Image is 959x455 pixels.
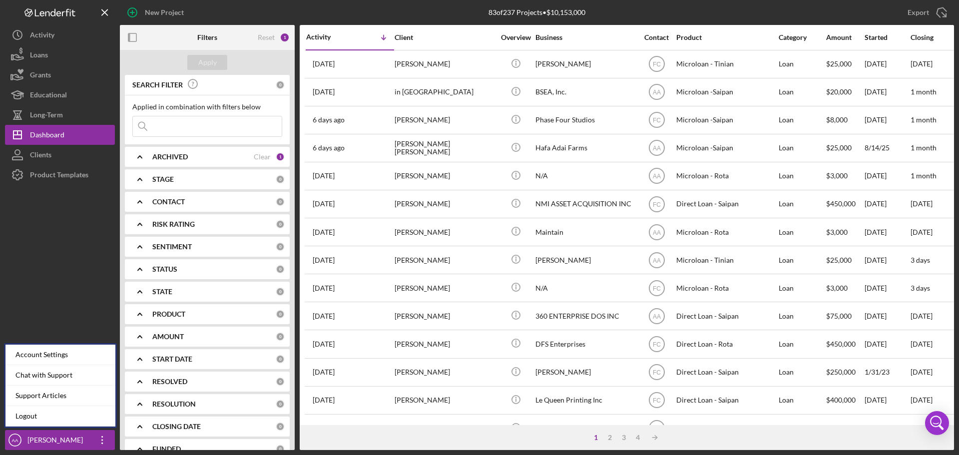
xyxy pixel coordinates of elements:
[826,275,864,301] div: $3,000
[652,145,660,152] text: AA
[676,79,776,105] div: Microloan -Saipan
[911,199,933,208] time: [DATE]
[779,331,825,357] div: Loan
[865,135,910,161] div: 8/14/25
[152,220,195,228] b: RISK RATING
[535,331,635,357] div: DFS Enterprises
[313,368,335,376] time: 2025-06-30 03:34
[535,275,635,301] div: N/A
[535,387,635,414] div: Le Queen Printing Inc
[676,387,776,414] div: Direct Loan - Saipan
[276,332,285,341] div: 0
[395,303,494,329] div: [PERSON_NAME]
[535,51,635,77] div: [PERSON_NAME]
[280,32,290,42] div: 1
[313,256,335,264] time: 2025-07-23 01:58
[911,256,930,264] time: 3 days
[676,107,776,133] div: Microloan -Saipan
[120,2,194,22] button: New Project
[676,331,776,357] div: Direct Loan - Rota
[313,312,335,320] time: 2025-07-04 07:50
[276,197,285,206] div: 0
[603,434,617,442] div: 2
[676,33,776,41] div: Product
[5,25,115,45] button: Activity
[779,135,825,161] div: Loan
[865,33,910,41] div: Started
[254,153,271,161] div: Clear
[30,45,48,67] div: Loans
[911,424,933,432] time: [DATE]
[313,228,335,236] time: 2025-07-25 02:15
[198,55,217,70] div: Apply
[5,345,115,365] div: Account Settings
[535,163,635,189] div: N/A
[676,191,776,217] div: Direct Loan - Saipan
[826,415,864,442] div: $200,000
[911,59,933,68] time: [DATE]
[276,377,285,386] div: 0
[865,163,910,189] div: [DATE]
[152,243,192,251] b: SENTIMENT
[652,89,660,96] text: AA
[653,117,661,124] text: FC
[535,359,635,386] div: [PERSON_NAME]
[826,387,864,414] div: $400,000
[313,172,335,180] time: 2025-08-10 23:09
[5,45,115,65] button: Loans
[676,163,776,189] div: Microloan - Rota
[911,312,933,320] time: [DATE]
[30,145,51,167] div: Clients
[395,331,494,357] div: [PERSON_NAME]
[395,247,494,273] div: [PERSON_NAME]
[676,219,776,245] div: Microloan - Rota
[5,125,115,145] a: Dashboard
[313,340,335,348] time: 2025-07-03 00:59
[779,247,825,273] div: Loan
[911,143,937,152] time: 1 month
[865,79,910,105] div: [DATE]
[676,247,776,273] div: Microloan - Tinian
[631,434,645,442] div: 4
[653,425,661,432] text: FC
[313,284,335,292] time: 2025-07-08 03:09
[826,191,864,217] div: $450,000
[589,434,603,442] div: 1
[395,135,494,161] div: [PERSON_NAME] [PERSON_NAME]
[187,55,227,70] button: Apply
[276,445,285,454] div: 0
[676,359,776,386] div: Direct Loan - Saipan
[826,135,864,161] div: $25,000
[535,219,635,245] div: Maintain
[653,397,661,404] text: FC
[779,51,825,77] div: Loan
[826,79,864,105] div: $20,000
[652,313,660,320] text: AA
[653,285,661,292] text: FC
[908,2,929,22] div: Export
[395,275,494,301] div: [PERSON_NAME]
[911,368,933,376] time: [DATE]
[152,355,192,363] b: START DATE
[395,191,494,217] div: [PERSON_NAME]
[779,163,825,189] div: Loan
[898,2,954,22] button: Export
[276,400,285,409] div: 0
[653,369,661,376] text: FC
[652,229,660,236] text: AA
[30,65,51,87] div: Grants
[653,61,661,68] text: FC
[826,33,864,41] div: Amount
[826,51,864,77] div: $25,000
[535,191,635,217] div: NMI ASSET ACQUISITION INC
[152,445,181,453] b: FUNDED
[826,331,864,357] div: $450,000
[676,275,776,301] div: Microloan - Rota
[313,88,335,96] time: 2025-08-18 10:03
[925,411,949,435] div: Open Intercom Messenger
[197,33,217,41] b: Filters
[5,145,115,165] a: Clients
[276,220,285,229] div: 0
